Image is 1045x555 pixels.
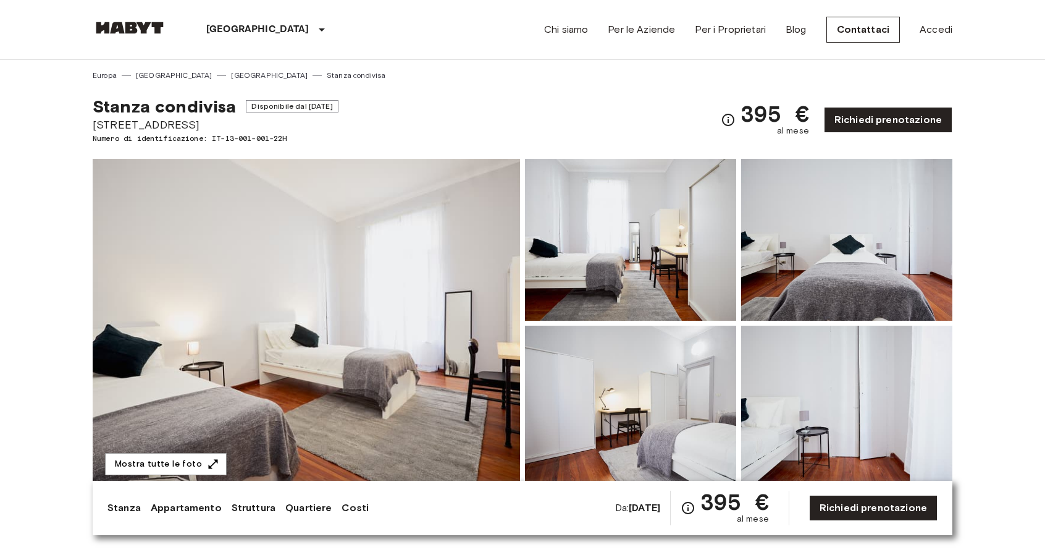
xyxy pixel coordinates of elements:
[93,96,236,117] span: Stanza condivisa
[681,501,695,515] svg: Verifica i dettagli delle spese nella sezione 'Riassunto dei Costi'. Si prega di notare che gli s...
[608,22,675,37] a: Per le Aziende
[93,117,338,133] span: [STREET_ADDRESS]
[700,491,769,513] span: 395 €
[93,70,117,81] a: Europa
[231,70,308,81] a: [GEOGRAPHIC_DATA]
[327,70,385,81] a: Stanza condivisa
[285,501,332,515] a: Quartiere
[136,70,212,81] a: [GEOGRAPHIC_DATA]
[737,513,769,525] span: al mese
[93,133,338,144] span: Numero di identificazione: IT-13-001-001-22H
[920,22,952,37] a: Accedi
[232,501,275,515] a: Struttura
[105,453,227,476] button: Mostra tutte le foto
[206,22,309,37] p: [GEOGRAPHIC_DATA]
[342,501,369,515] a: Costi
[741,159,952,321] img: Picture of unit IT-13-001-001-22H
[629,502,660,514] b: [DATE]
[721,112,736,127] svg: Verifica i dettagli delle spese nella sezione 'Riassunto dei Costi'. Si prega di notare che gli s...
[525,326,736,488] img: Picture of unit IT-13-001-001-22H
[93,22,167,34] img: Habyt
[809,495,938,521] a: Richiedi prenotazione
[615,501,660,515] span: Da:
[544,22,588,37] a: Chi siamo
[93,159,520,488] img: Marketing picture of unit IT-13-001-001-22H
[107,501,141,515] a: Stanza
[826,17,900,43] a: Contattaci
[777,125,809,137] span: al mese
[695,22,766,37] a: Per i Proprietari
[824,107,952,133] a: Richiedi prenotazione
[525,159,736,321] img: Picture of unit IT-13-001-001-22H
[151,501,222,515] a: Appartamento
[741,103,809,125] span: 395 €
[786,22,807,37] a: Blog
[741,326,952,488] img: Picture of unit IT-13-001-001-22H
[246,100,338,112] span: Disponibile dal [DATE]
